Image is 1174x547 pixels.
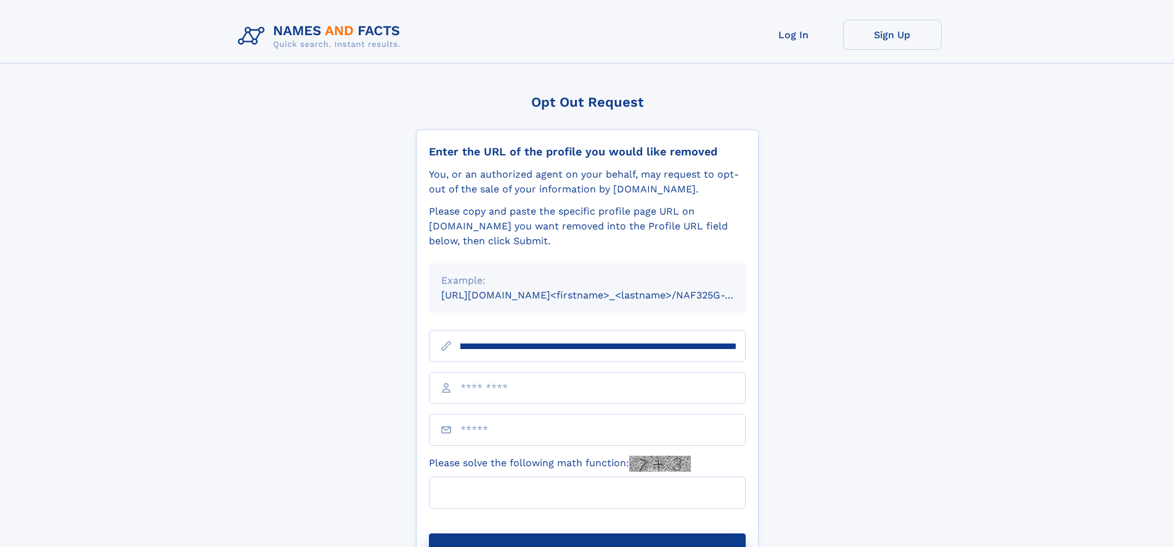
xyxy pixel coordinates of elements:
[429,145,746,158] div: Enter the URL of the profile you would like removed
[429,456,691,472] label: Please solve the following math function:
[441,273,733,288] div: Example:
[416,94,759,110] div: Opt Out Request
[441,289,769,301] small: [URL][DOMAIN_NAME]<firstname>_<lastname>/NAF325G-xxxxxxxx
[429,167,746,197] div: You, or an authorized agent on your behalf, may request to opt-out of the sale of your informatio...
[233,20,410,53] img: Logo Names and Facts
[429,204,746,249] div: Please copy and paste the specific profile page URL on [DOMAIN_NAME] you want removed into the Pr...
[744,20,843,50] a: Log In
[843,20,942,50] a: Sign Up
